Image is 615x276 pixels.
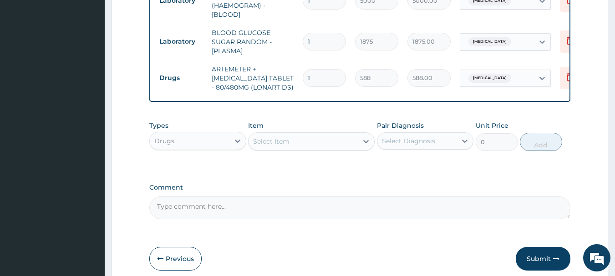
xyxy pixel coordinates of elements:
[253,137,290,146] div: Select Item
[149,184,571,191] label: Comment
[468,74,511,83] span: [MEDICAL_DATA]
[53,81,126,173] span: We're online!
[520,133,562,151] button: Add
[155,70,207,86] td: Drugs
[149,5,171,26] div: Minimize live chat window
[377,121,424,130] label: Pair Diagnosis
[154,136,174,146] div: Drugs
[468,37,511,46] span: [MEDICAL_DATA]
[17,45,37,68] img: d_794563401_company_1708531726252_794563401
[382,136,435,146] div: Select Diagnosis
[155,33,207,50] td: Laboratory
[47,51,153,63] div: Chat with us now
[149,247,202,271] button: Previous
[149,122,168,130] label: Types
[207,60,298,96] td: ARTEMETER + [MEDICAL_DATA] TABLET - 80/480MG (LONART DS)
[207,24,298,60] td: BLOOD GLUCOSE SUGAR RANDOM - [PLASMA]
[516,247,570,271] button: Submit
[476,121,508,130] label: Unit Price
[5,181,173,213] textarea: Type your message and hit 'Enter'
[248,121,264,130] label: Item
